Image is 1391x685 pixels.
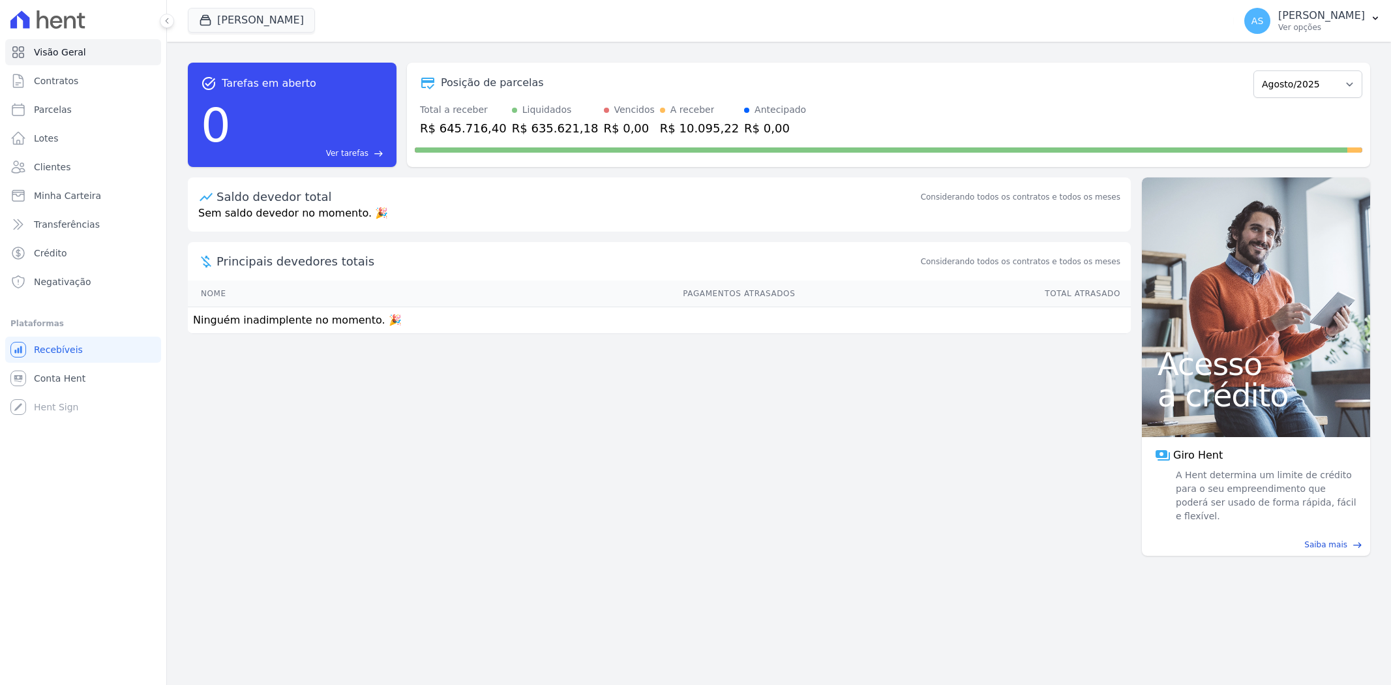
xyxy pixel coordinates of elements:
a: Parcelas [5,97,161,123]
div: Liquidados [522,103,572,117]
p: Sem saldo devedor no momento. 🎉 [188,205,1131,232]
a: Conta Hent [5,365,161,391]
div: Antecipado [755,103,806,117]
span: Crédito [34,247,67,260]
a: Visão Geral [5,39,161,65]
p: [PERSON_NAME] [1278,9,1365,22]
span: east [374,149,383,159]
span: Principais devedores totais [217,252,918,270]
span: Parcelas [34,103,72,116]
a: Crédito [5,240,161,266]
div: R$ 0,00 [744,119,806,137]
span: Lotes [34,132,59,145]
div: R$ 635.621,18 [512,119,599,137]
span: task_alt [201,76,217,91]
th: Pagamentos Atrasados [356,281,796,307]
div: Posição de parcelas [441,75,544,91]
th: Total Atrasado [796,281,1131,307]
span: Saiba mais [1304,539,1347,551]
a: Recebíveis [5,337,161,363]
div: A receber [670,103,715,117]
span: Ver tarefas [326,147,368,159]
span: a crédito [1158,380,1354,411]
span: Tarefas em aberto [222,76,316,91]
td: Ninguém inadimplente no momento. 🎉 [188,307,1131,334]
a: Saiba mais east [1150,539,1362,551]
a: Negativação [5,269,161,295]
span: AS [1251,16,1263,25]
div: Considerando todos os contratos e todos os meses [921,191,1120,203]
span: Transferências [34,218,100,231]
p: Ver opções [1278,22,1365,33]
span: Conta Hent [34,372,85,385]
div: R$ 10.095,22 [660,119,739,137]
span: Giro Hent [1173,448,1223,463]
span: A Hent determina um limite de crédito para o seu empreendimento que poderá ser usado de forma ráp... [1173,468,1357,523]
span: east [1353,540,1362,550]
span: Visão Geral [34,46,86,59]
div: Vencidos [614,103,655,117]
a: Minha Carteira [5,183,161,209]
div: 0 [201,91,231,159]
th: Nome [188,281,356,307]
a: Ver tarefas east [236,147,383,159]
a: Clientes [5,154,161,180]
span: Contratos [34,74,78,87]
span: Recebíveis [34,343,83,356]
div: Plataformas [10,316,156,331]
div: Saldo devedor total [217,188,918,205]
a: Lotes [5,125,161,151]
div: R$ 645.716,40 [420,119,507,137]
div: R$ 0,00 [604,119,655,137]
a: Transferências [5,211,161,237]
span: Considerando todos os contratos e todos os meses [921,256,1120,267]
span: Negativação [34,275,91,288]
button: AS [PERSON_NAME] Ver opções [1234,3,1391,39]
button: [PERSON_NAME] [188,8,315,33]
span: Clientes [34,160,70,174]
div: Total a receber [420,103,507,117]
a: Contratos [5,68,161,94]
span: Minha Carteira [34,189,101,202]
span: Acesso [1158,348,1354,380]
